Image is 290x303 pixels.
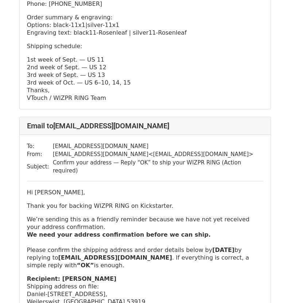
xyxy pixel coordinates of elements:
td: From: [27,150,53,159]
p: Shipping schedule: [27,42,263,50]
p: 1st week of Sept. — US 11 [27,56,263,63]
td: [EMAIL_ADDRESS][DOMAIN_NAME] [53,142,263,151]
p: Thanks, VTouch / WIZPR RING Team [27,86,263,102]
strong: [DATE] [212,246,235,253]
p: We’re sending this as a friendly reminder because we have not yet received your address confirmat... [27,215,263,269]
b: Recipient: [PERSON_NAME] [27,275,117,282]
strong: “OK” [77,262,94,269]
p: 3rd week of Sept. — US 13 [27,71,263,79]
iframe: Chat Widget [254,268,290,303]
h4: Email to [EMAIL_ADDRESS][DOMAIN_NAME] [27,121,263,130]
td: Subject: [27,159,53,175]
p: 3rd week of Oct. — US 6–10, 14, 15 [27,79,263,86]
td: [EMAIL_ADDRESS][DOMAIN_NAME] < [EMAIL_ADDRESS][DOMAIN_NAME] > [53,150,263,159]
p: Order summary & engraving: Options: black-11x1|silver-11x1 Engraving text: black11-Rosenleaf | si... [27,13,263,36]
td: Confirm your address — Reply “OK” to ship your WIZPR RING (Action required) [53,159,263,175]
p: Hi [PERSON_NAME], [27,189,263,196]
td: To: [27,142,53,151]
b: We need your address confirmation before we can ship. [27,231,211,238]
a: [EMAIL_ADDRESS][DOMAIN_NAME] [58,254,172,261]
p: Thank you for backing WIZPR RING on Kickstarter. [27,202,263,210]
p: 2nd week of Sept. — US 12 [27,63,263,71]
div: 채팅 위젯 [254,268,290,303]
